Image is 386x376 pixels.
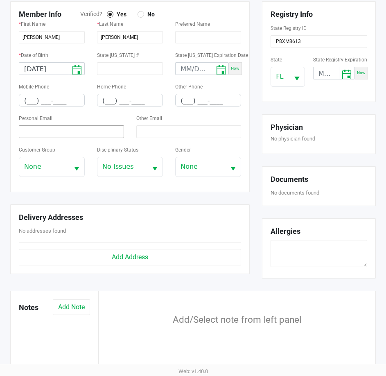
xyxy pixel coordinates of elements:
[19,228,66,234] span: No addresses found
[19,10,80,19] h5: Member Info
[231,66,239,71] span: Now
[136,115,162,122] label: Other Email
[178,368,208,374] span: Web: v1.40.0
[19,63,69,75] input: MM/DD/YYYY
[19,146,55,154] label: Customer Group
[144,11,155,18] span: No
[102,162,142,172] span: No Issues
[53,299,90,315] button: Add Note
[175,20,210,28] label: Preferred Name
[97,146,138,154] label: Disciplinary Status
[69,63,84,75] button: Toggle calendar
[173,314,301,325] span: Add/Select note from left panel
[175,146,191,154] label: Gender
[175,83,203,91] label: Other Phone
[112,253,148,261] span: Add Address
[69,157,84,177] button: Select
[271,227,300,236] h5: Allergies
[339,67,354,79] button: Toggle calendar
[176,94,241,107] input: Format: (999) 999-9999
[19,249,241,265] button: Add Address
[276,72,284,82] span: FL
[19,94,84,107] input: Format: (999) 999-9999
[271,136,367,142] h6: No physician found
[271,10,367,19] h5: Registry Info
[80,10,107,18] span: Verified?
[19,20,45,28] label: First Name
[97,94,163,107] input: Format: (999) 999-9999
[113,11,126,18] span: Yes
[19,213,241,222] h5: Delivery Addresses
[271,175,367,184] h5: Documents
[313,56,367,63] label: State Registry Expiration
[271,56,282,63] label: State
[289,67,305,86] button: Select
[176,63,213,75] input: MM/DD/YYYY
[24,162,64,172] span: None
[271,190,319,196] span: No documents found
[97,20,123,28] label: Last Name
[213,63,228,75] button: Toggle calendar
[97,83,126,91] label: Home Phone
[357,71,366,75] span: Now
[19,115,52,122] label: Personal Email
[19,83,49,91] label: Mobile Phone
[271,25,307,32] label: State Registry ID
[225,157,241,177] button: Select
[19,52,48,59] label: Date of Birth
[314,67,339,80] input: MM/DD/YYYY
[147,157,163,177] button: Select
[271,123,367,132] h5: Physician
[97,52,139,59] label: State [US_STATE] #
[19,299,43,316] h5: Notes
[181,162,220,172] span: None
[175,52,248,59] label: State [US_STATE] Expiration Date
